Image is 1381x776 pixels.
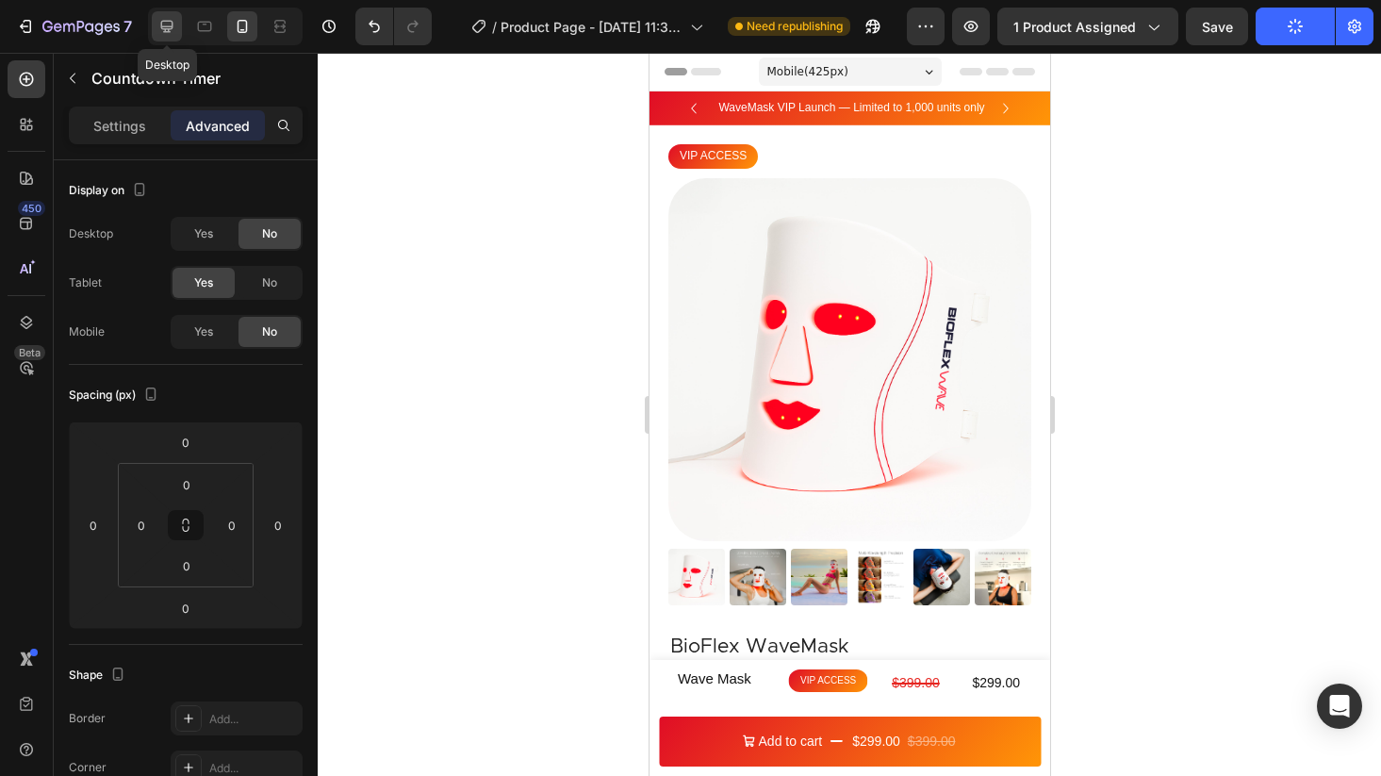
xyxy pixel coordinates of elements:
input: 0px [127,511,156,539]
input: 0px [218,511,246,539]
span: 1 product assigned [1013,17,1136,37]
span: Need republishing [747,18,843,35]
span: / [492,17,497,37]
div: Desktop [69,225,113,242]
div: Spacing (px) [69,383,162,408]
div: Display on [69,178,151,204]
div: Undo/Redo [355,8,432,45]
button: Save [1186,8,1248,45]
span: Save [1202,19,1233,35]
input: 0 [167,428,205,456]
iframe: Design area [649,53,1050,776]
div: Beta [14,345,45,360]
input: 0px [168,552,206,580]
span: No [262,323,277,340]
p: Advanced [186,116,250,136]
div: Add... [209,711,298,728]
div: Border [69,710,106,727]
div: Tablet [69,274,102,291]
span: No [262,225,277,242]
span: Yes [194,225,213,242]
button: 7 [8,8,140,45]
input: 0px [168,471,206,499]
input: 0 [79,511,107,539]
span: Yes [194,323,213,340]
div: Shape [69,663,129,688]
p: Countdown Timer [91,67,295,90]
span: Yes [194,274,213,291]
span: No [262,274,277,291]
div: Corner [69,759,107,776]
div: Open Intercom Messenger [1317,684,1362,729]
p: Settings [93,116,146,136]
input: 0 [167,594,205,622]
div: 450 [18,201,45,216]
div: Mobile [69,323,105,340]
span: Product Page - [DATE] 11:35:56 [501,17,682,37]
p: 7 [123,15,132,38]
button: 1 product assigned [997,8,1178,45]
input: 0 [264,511,292,539]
